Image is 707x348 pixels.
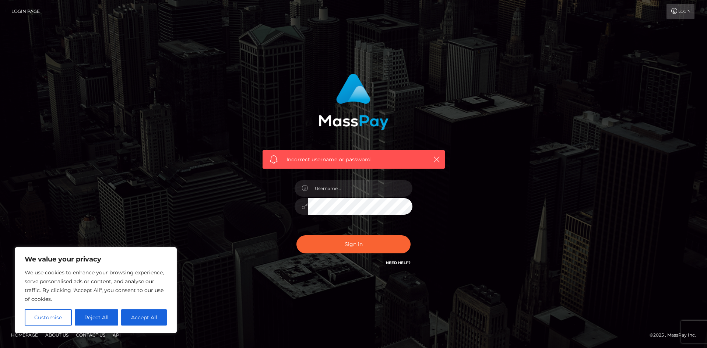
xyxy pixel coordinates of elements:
[308,180,412,197] input: Username...
[121,309,167,326] button: Accept All
[296,235,411,253] button: Sign in
[11,4,40,19] a: Login Page
[15,247,177,333] div: We value your privacy
[25,268,167,303] p: We use cookies to enhance your browsing experience, serve personalised ads or content, and analys...
[75,309,119,326] button: Reject All
[386,260,411,265] a: Need Help?
[42,329,71,341] a: About Us
[319,74,388,130] img: MassPay Login
[25,255,167,264] p: We value your privacy
[650,331,701,339] div: © 2025 , MassPay Inc.
[110,329,124,341] a: API
[73,329,108,341] a: Contact Us
[25,309,72,326] button: Customise
[8,329,41,341] a: Homepage
[666,4,694,19] a: Login
[286,156,421,164] span: Incorrect username or password.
